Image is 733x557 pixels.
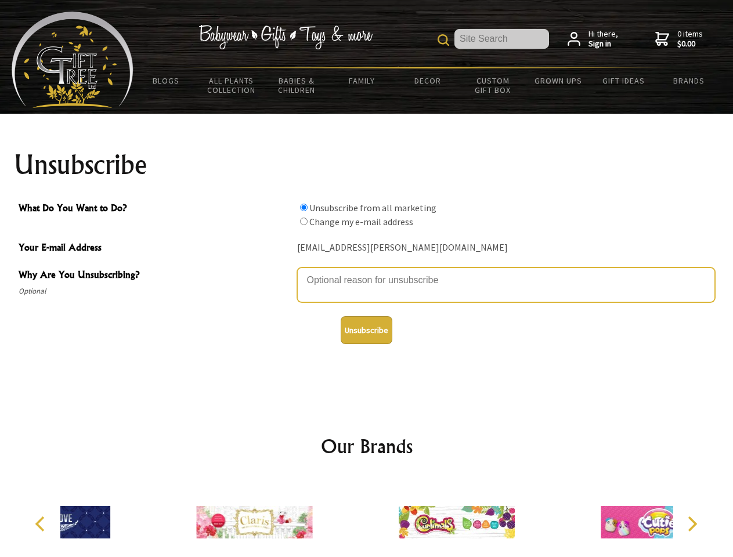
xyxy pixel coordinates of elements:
textarea: Why Are You Unsubscribing? [297,267,715,302]
span: What Do You Want to Do? [19,201,291,218]
input: What Do You Want to Do? [300,218,308,225]
button: Next [679,511,705,537]
a: Decor [395,68,460,93]
h1: Unsubscribe [14,151,720,179]
strong: $0.00 [677,39,703,49]
a: Babies & Children [264,68,330,102]
img: Babywear - Gifts - Toys & more [198,25,373,49]
input: Site Search [454,29,549,49]
h2: Our Brands [23,432,710,460]
a: Hi there,Sign in [568,29,618,49]
span: Optional [19,284,291,298]
label: Change my e-mail address [309,216,413,227]
a: 0 items$0.00 [655,29,703,49]
button: Previous [29,511,55,537]
a: Custom Gift Box [460,68,526,102]
label: Unsubscribe from all marketing [309,202,436,214]
a: Family [330,68,395,93]
img: Babyware - Gifts - Toys and more... [12,12,133,108]
span: Hi there, [588,29,618,49]
div: [EMAIL_ADDRESS][PERSON_NAME][DOMAIN_NAME] [297,239,715,257]
img: product search [438,34,449,46]
a: All Plants Collection [199,68,265,102]
span: 0 items [677,28,703,49]
input: What Do You Want to Do? [300,204,308,211]
a: Gift Ideas [591,68,656,93]
a: Brands [656,68,722,93]
a: Grown Ups [525,68,591,93]
strong: Sign in [588,39,618,49]
span: Why Are You Unsubscribing? [19,267,291,284]
a: BLOGS [133,68,199,93]
span: Your E-mail Address [19,240,291,257]
button: Unsubscribe [341,316,392,344]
